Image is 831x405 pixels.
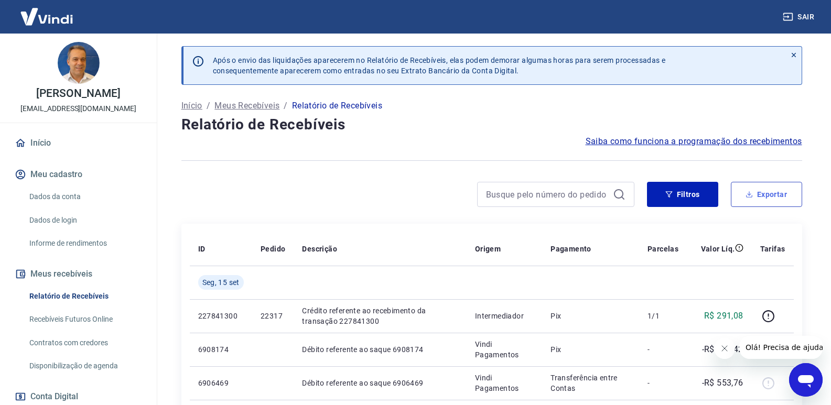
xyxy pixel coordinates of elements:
p: [EMAIL_ADDRESS][DOMAIN_NAME] [20,103,136,114]
p: 1/1 [647,311,678,321]
button: Filtros [647,182,718,207]
p: Descrição [302,244,337,254]
p: Débito referente ao saque 6908174 [302,344,458,355]
span: Olá! Precisa de ajuda? [6,7,88,16]
p: [PERSON_NAME] [36,88,120,99]
button: Meu cadastro [13,163,144,186]
a: Disponibilização de agenda [25,355,144,377]
p: 6906469 [198,378,244,388]
p: Relatório de Recebíveis [292,100,382,112]
img: Vindi [13,1,81,32]
h4: Relatório de Recebíveis [181,114,802,135]
iframe: Fechar mensagem [714,338,735,359]
p: / [207,100,210,112]
a: Relatório de Recebíveis [25,286,144,307]
input: Busque pelo número do pedido [486,187,609,202]
a: Início [13,132,144,155]
p: Pix [551,311,631,321]
a: Saiba como funciona a programação dos recebimentos [586,135,802,148]
p: Tarifas [760,244,785,254]
p: Após o envio das liquidações aparecerem no Relatório de Recebíveis, elas podem demorar algumas ho... [213,55,666,76]
p: -R$ 253,42 [702,343,743,356]
p: 6908174 [198,344,244,355]
a: Contratos com credores [25,332,144,354]
span: Seg, 15 set [202,277,240,288]
p: 22317 [261,311,285,321]
iframe: Mensagem da empresa [739,336,823,359]
p: Valor Líq. [701,244,735,254]
p: Vindi Pagamentos [475,373,534,393]
p: Pedido [261,244,285,254]
p: - [647,378,678,388]
p: Crédito referente ao recebimento da transação 227841300 [302,305,458,326]
a: Início [181,100,202,112]
p: Pix [551,344,631,355]
p: Origem [475,244,501,254]
p: Transferência entre Contas [551,373,631,393]
p: Parcelas [647,244,678,254]
p: R$ 291,08 [704,310,743,322]
p: - [647,344,678,355]
a: Meus Recebíveis [214,100,279,112]
p: / [284,100,287,112]
img: 7e1ecb7b-0245-4c62-890a-4b6c5128be74.jpeg [58,42,100,84]
p: Intermediador [475,311,534,321]
button: Exportar [731,182,802,207]
button: Meus recebíveis [13,262,144,286]
p: 227841300 [198,311,244,321]
a: Recebíveis Futuros Online [25,309,144,330]
a: Informe de rendimentos [25,233,144,254]
a: Dados da conta [25,186,144,207]
button: Sair [781,7,818,27]
p: Débito referente ao saque 6906469 [302,378,458,388]
p: ID [198,244,206,254]
p: -R$ 553,76 [702,377,743,389]
p: Pagamento [551,244,591,254]
iframe: Botão para abrir a janela de mensagens [789,363,823,397]
a: Dados de login [25,210,144,231]
p: Vindi Pagamentos [475,339,534,360]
